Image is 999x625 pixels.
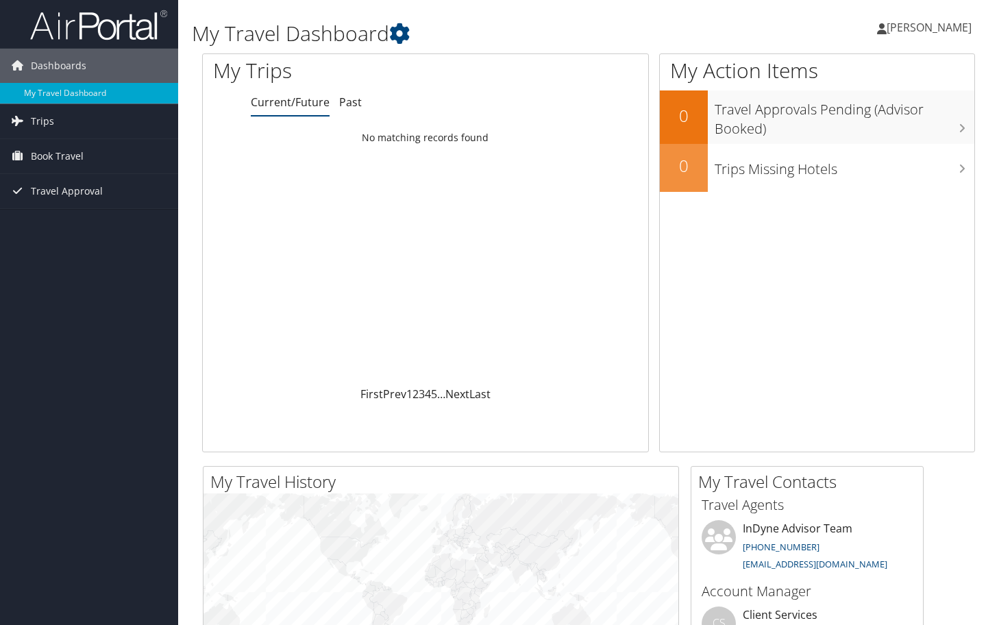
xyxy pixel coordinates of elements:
[715,93,974,138] h3: Travel Approvals Pending (Advisor Booked)
[192,19,721,48] h1: My Travel Dashboard
[31,49,86,83] span: Dashboards
[360,387,383,402] a: First
[425,387,431,402] a: 4
[469,387,491,402] a: Last
[702,582,913,601] h3: Account Manager
[30,9,167,41] img: airportal-logo.png
[339,95,362,110] a: Past
[887,20,972,35] span: [PERSON_NAME]
[698,470,923,493] h2: My Travel Contacts
[437,387,445,402] span: …
[660,154,708,177] h2: 0
[431,387,437,402] a: 5
[660,56,974,85] h1: My Action Items
[31,104,54,138] span: Trips
[660,104,708,127] h2: 0
[406,387,412,402] a: 1
[31,139,84,173] span: Book Travel
[213,56,452,85] h1: My Trips
[660,90,974,143] a: 0Travel Approvals Pending (Advisor Booked)
[695,520,920,576] li: InDyne Advisor Team
[210,470,678,493] h2: My Travel History
[743,558,887,570] a: [EMAIL_ADDRESS][DOMAIN_NAME]
[412,387,419,402] a: 2
[383,387,406,402] a: Prev
[31,174,103,208] span: Travel Approval
[715,153,974,179] h3: Trips Missing Hotels
[743,541,819,553] a: [PHONE_NUMBER]
[877,7,985,48] a: [PERSON_NAME]
[251,95,330,110] a: Current/Future
[203,125,648,150] td: No matching records found
[660,144,974,192] a: 0Trips Missing Hotels
[702,495,913,515] h3: Travel Agents
[419,387,425,402] a: 3
[445,387,469,402] a: Next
